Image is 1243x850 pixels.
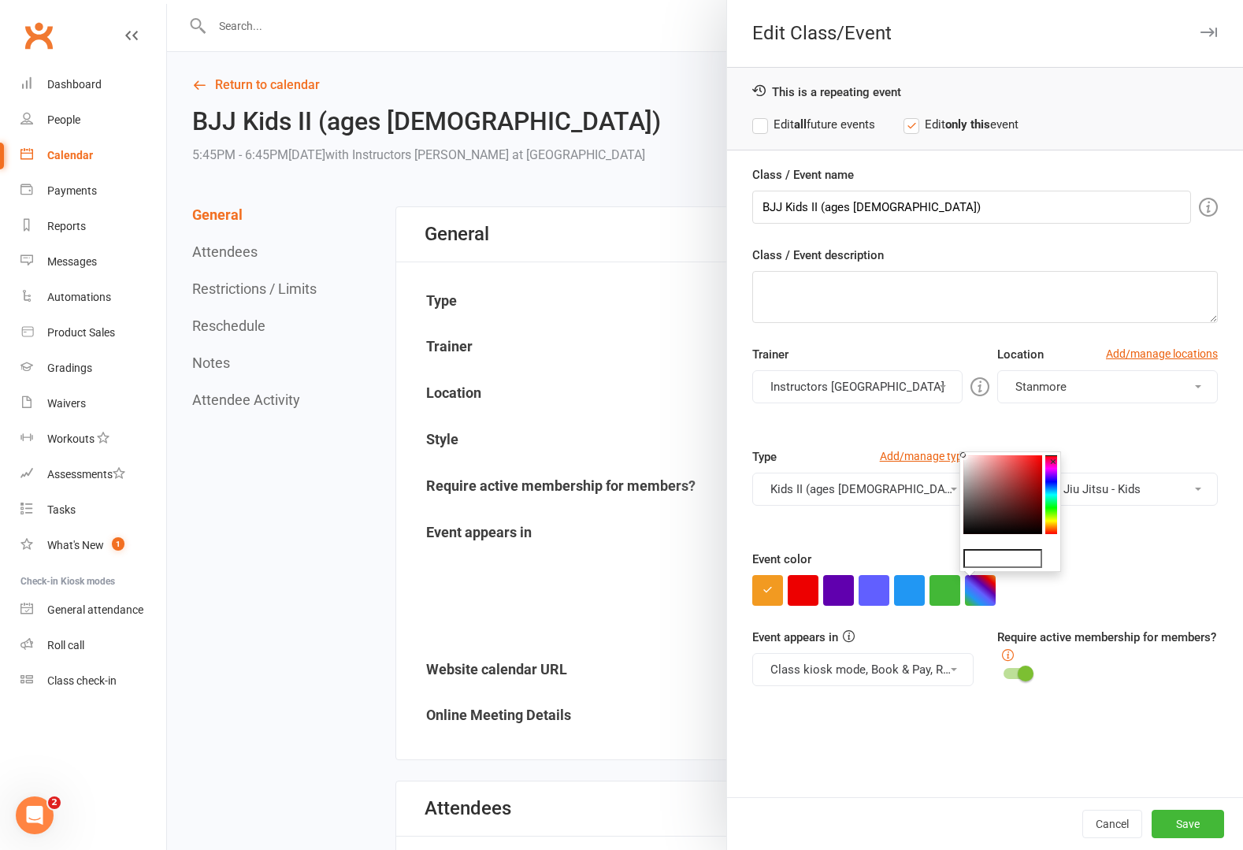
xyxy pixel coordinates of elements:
span: 1 [112,537,124,551]
span: Stanmore [1015,380,1067,394]
button: Brazilian Jiu Jitsu - Kids [997,473,1218,506]
div: People [47,113,80,126]
div: This is a repeating event [752,84,1218,99]
div: Dashboard [47,78,102,91]
a: Reports [20,209,166,244]
button: × [1045,451,1061,472]
label: Event color [752,550,811,569]
a: Tasks [20,492,166,528]
a: Automations [20,280,166,315]
button: Cancel [1082,810,1142,838]
a: Workouts [20,421,166,457]
button: Save [1152,810,1224,838]
div: General attendance [47,603,143,616]
div: Reports [47,220,86,232]
a: What's New1 [20,528,166,563]
button: Kids II (ages [DEMOGRAPHIC_DATA]) [752,473,973,506]
button: Instructors [GEOGRAPHIC_DATA] [752,370,963,403]
a: Calendar [20,138,166,173]
label: Trainer [752,345,788,364]
a: Clubworx [19,16,58,55]
a: Add/manage locations [1106,345,1218,362]
div: Payments [47,184,97,197]
strong: all [794,117,807,132]
button: Stanmore [997,370,1218,403]
a: People [20,102,166,138]
span: 2 [48,796,61,809]
div: Edit Class/Event [727,22,1243,44]
label: Type [752,447,777,466]
div: Class check-in [47,674,117,687]
label: Style [997,447,1023,466]
div: Roll call [47,639,84,651]
a: General attendance kiosk mode [20,592,166,628]
a: Roll call [20,628,166,663]
a: Product Sales [20,315,166,351]
div: What's New [47,539,104,551]
strong: only this [945,117,990,132]
label: Location [997,345,1044,364]
div: Gradings [47,362,92,374]
label: Edit event [903,115,1019,134]
button: Class kiosk mode, Book & Pay, Roll call, Clubworx website calendar and Mobile app [752,653,973,686]
div: Automations [47,291,111,303]
div: Assessments [47,468,125,481]
div: Workouts [47,432,95,445]
input: Enter event name [752,191,1191,224]
label: Class / Event name [752,165,854,184]
a: Dashboard [20,67,166,102]
a: Assessments [20,457,166,492]
a: Gradings [20,351,166,386]
label: Class / Event description [752,246,884,265]
label: Event appears in [752,628,838,647]
label: Require active membership for members? [997,630,1216,644]
div: Waivers [47,397,86,410]
div: Calendar [47,149,93,161]
label: Edit future events [752,115,875,134]
div: Messages [47,255,97,268]
a: Payments [20,173,166,209]
a: Class kiosk mode [20,663,166,699]
a: Messages [20,244,166,280]
div: Product Sales [47,326,115,339]
a: Waivers [20,386,166,421]
div: Tasks [47,503,76,516]
iframe: Intercom live chat [16,796,54,834]
a: Add/manage types [880,447,974,465]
